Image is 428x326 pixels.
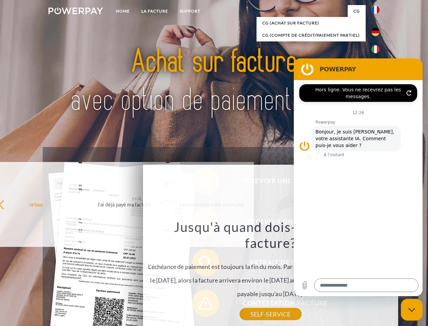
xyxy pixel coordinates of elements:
[257,29,366,41] a: CG (Compte de crédit/paiement partiel)
[136,5,174,17] a: LA FACTURE
[401,299,423,321] iframe: Bouton de lancement de la fenêtre de messagerie, conversation en cours
[147,219,394,251] h3: Jusqu'à quand dois-je payer ma facture?
[240,308,302,320] a: SELF-SERVICE
[65,33,363,130] img: title-powerpay_fr.svg
[48,7,103,14] img: logo-powerpay-white.svg
[371,28,380,36] img: de
[294,58,423,296] iframe: Fenêtre de messagerie
[257,17,366,29] a: CG (achat sur facture)
[371,45,380,53] img: it
[86,200,162,209] div: J'ai déjà payé ma facture
[147,219,394,314] div: L'échéance de paiement est toujours la fin du mois. Par exemple, si la commande a été passée le [...
[371,6,380,14] img: fr
[348,5,366,17] a: CG
[110,5,136,17] a: Home
[174,5,206,17] a: Support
